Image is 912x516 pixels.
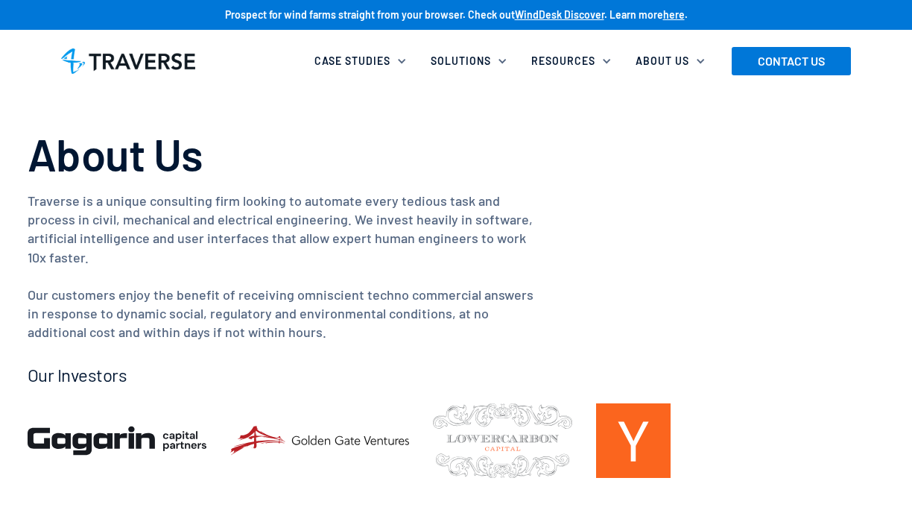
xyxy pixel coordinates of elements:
[636,54,689,69] div: About Us
[314,54,390,69] div: Case Studies
[225,8,515,21] strong: Prospect for wind farms straight from your browser. Check out
[522,45,627,78] div: Resources
[422,45,522,78] div: Solutions
[627,45,721,78] div: About Us
[732,47,851,75] a: CONTACT US
[685,8,688,21] strong: .
[604,8,663,21] strong: . Learn more
[28,127,885,180] h1: About Us
[431,54,491,69] div: Solutions
[305,45,422,78] div: Case Studies
[663,8,685,21] a: here
[531,54,595,69] div: Resources
[28,192,534,342] p: Traverse is a unique consulting firm looking to automate every tedious task and process in civil,...
[28,365,885,386] h1: Our Investors
[515,8,604,21] a: WindDesk Discover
